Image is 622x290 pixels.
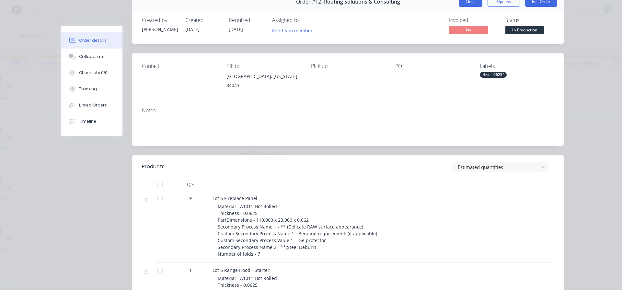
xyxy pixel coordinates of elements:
span: Lot 6 Fireplace Panel [213,195,257,201]
div: Contact [142,63,216,69]
div: Pick up [311,63,385,69]
div: Collaborate [79,54,105,60]
span: [DATE] [185,26,200,32]
span: Lot 6 Range Hood - Starter [213,267,270,273]
span: 9 [189,195,192,202]
div: Qty [171,178,210,191]
div: [GEOGRAPHIC_DATA], [US_STATE], 84043 [226,72,301,93]
div: Required [229,17,264,23]
span: In Production [505,26,544,34]
div: PO [395,63,469,69]
button: Tracking [61,81,122,97]
button: Order details [61,32,122,49]
div: Labels [480,63,554,69]
div: Invoiced [449,17,498,23]
div: Status [505,17,554,23]
button: Collaborate [61,49,122,65]
div: Order details [79,38,107,43]
div: Notes [142,107,554,114]
button: Checklists 0/0 [61,65,122,81]
div: Linked Orders [79,102,107,108]
div: Products [142,163,165,171]
span: 1 [189,267,192,273]
div: Hot - .0625" [480,72,507,78]
div: [GEOGRAPHIC_DATA], [US_STATE], 84043 [226,72,301,90]
button: Add team member [269,26,316,35]
span: [DATE] [229,26,243,32]
div: Assigned to [272,17,337,23]
div: Checklists 0/0 [79,70,108,76]
div: Bill to [226,63,301,69]
button: Timeline [61,113,122,129]
span: No [449,26,488,34]
div: Created by [142,17,178,23]
button: In Production [505,26,544,36]
div: Timeline [79,118,96,124]
button: Linked Orders [61,97,122,113]
div: [PERSON_NAME] [142,26,178,33]
div: Created [185,17,221,23]
button: Add team member [272,26,316,35]
div: Tracking [79,86,97,92]
span: Material - A1011 Hot Rolled Thickness - 0.0625 PartDimensions - 119.000 x 23.000 x 0.062 Secondar... [218,203,377,257]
